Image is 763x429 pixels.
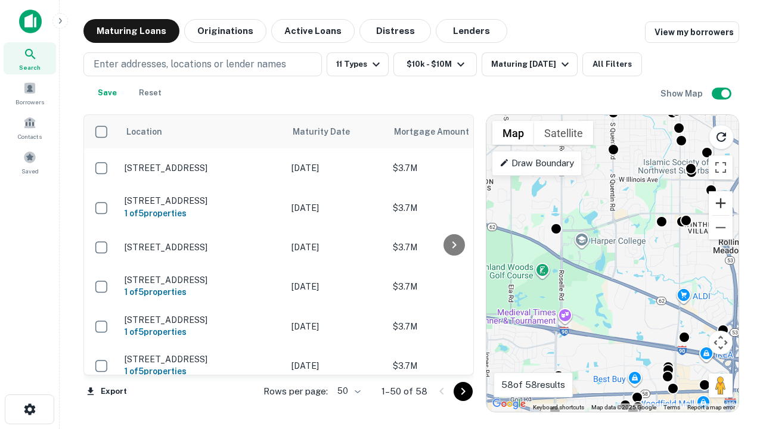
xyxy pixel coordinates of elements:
h6: 1 of 5 properties [125,325,280,338]
p: $3.7M [393,161,512,175]
button: All Filters [582,52,642,76]
span: Maturity Date [293,125,365,139]
p: 58 of 58 results [501,378,565,392]
button: Keyboard shortcuts [533,403,584,412]
button: Show street map [492,121,534,145]
button: Enter addresses, locations or lender names [83,52,322,76]
div: 50 [333,383,362,400]
h6: 1 of 5 properties [125,365,280,378]
th: Location [119,115,286,148]
span: Borrowers [15,97,44,107]
p: [STREET_ADDRESS] [125,163,280,173]
button: 11 Types [327,52,389,76]
p: [DATE] [291,161,381,175]
div: Maturing [DATE] [491,57,572,71]
span: Location [126,125,162,139]
a: Borrowers [4,77,56,109]
p: $3.7M [393,320,512,333]
a: Terms (opens in new tab) [663,404,680,411]
p: $3.7M [393,359,512,372]
h6: Show Map [660,87,705,100]
button: Active Loans [271,19,355,43]
button: Maturing [DATE] [482,52,578,76]
button: Maturing Loans [83,19,179,43]
p: $3.7M [393,201,512,214]
h6: 1 of 5 properties [125,207,280,220]
p: [STREET_ADDRESS] [125,242,280,253]
p: [STREET_ADDRESS] [125,195,280,206]
a: Search [4,42,56,74]
p: [STREET_ADDRESS] [125,275,280,285]
button: Originations [184,19,266,43]
th: Mortgage Amount [387,115,518,148]
p: [DATE] [291,359,381,372]
button: Save your search to get updates of matches that match your search criteria. [88,81,126,105]
p: [DATE] [291,241,381,254]
button: Go to next page [454,382,473,401]
button: Reset [131,81,169,105]
p: Draw Boundary [500,156,574,170]
p: [DATE] [291,320,381,333]
a: View my borrowers [645,21,739,43]
div: 0 0 [486,115,739,412]
button: Show satellite imagery [534,121,593,145]
span: Saved [21,166,39,176]
button: Lenders [436,19,507,43]
p: Rows per page: [263,384,328,399]
p: $3.7M [393,241,512,254]
button: $10k - $10M [393,52,477,76]
p: [DATE] [291,280,381,293]
button: Reload search area [709,125,734,150]
button: Toggle fullscreen view [709,156,733,179]
span: Contacts [18,132,42,141]
p: [STREET_ADDRESS] [125,354,280,365]
a: Open this area in Google Maps (opens a new window) [489,396,529,412]
p: Enter addresses, locations or lender names [94,57,286,71]
p: $3.7M [393,280,512,293]
span: Map data ©2025 Google [591,404,656,411]
a: Saved [4,146,56,178]
p: 1–50 of 58 [381,384,427,399]
a: Report a map error [687,404,735,411]
img: capitalize-icon.png [19,10,42,33]
button: Zoom out [709,216,733,240]
span: Mortgage Amount [394,125,485,139]
button: Distress [359,19,431,43]
button: Export [83,383,130,400]
span: Search [19,63,41,72]
h6: 1 of 5 properties [125,285,280,299]
img: Google [489,396,529,412]
a: Contacts [4,111,56,144]
button: Map camera controls [709,331,733,355]
th: Maturity Date [286,115,387,148]
button: Zoom in [709,191,733,215]
p: [STREET_ADDRESS] [125,315,280,325]
iframe: Chat Widget [703,334,763,391]
p: [DATE] [291,201,381,214]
